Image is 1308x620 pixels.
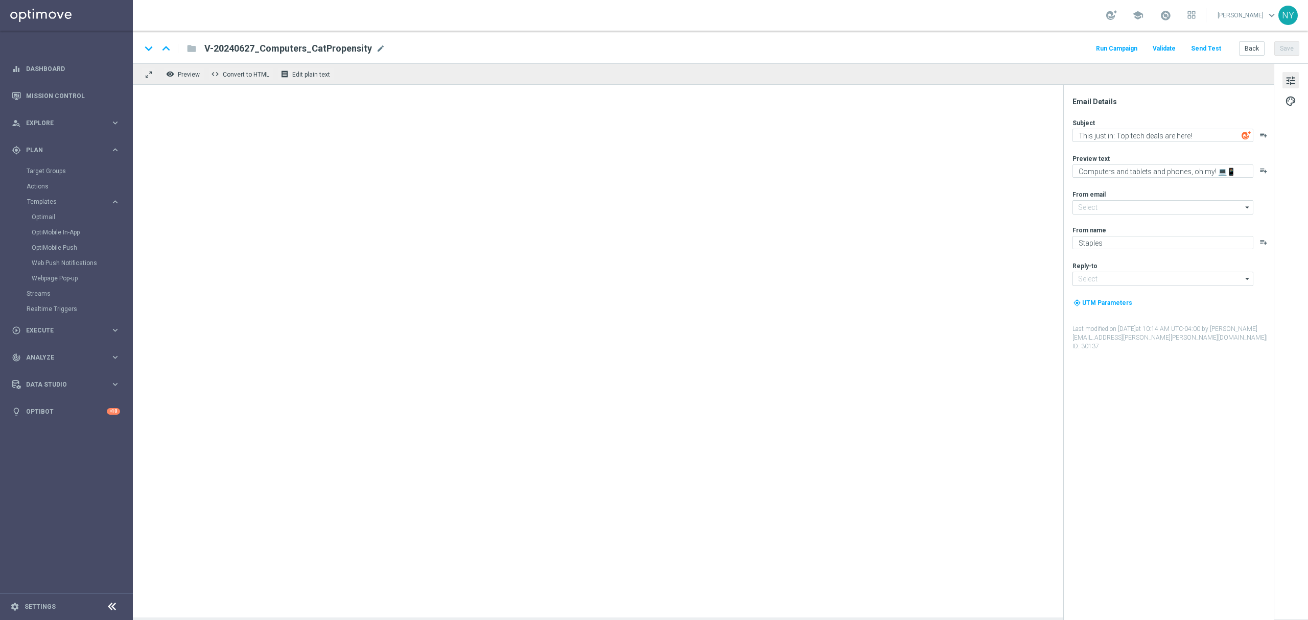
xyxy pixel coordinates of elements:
[11,408,121,416] button: lightbulb Optibot +10
[1282,72,1299,88] button: tune
[32,271,132,286] div: Webpage Pop-up
[163,67,204,81] button: remove_red_eye Preview
[208,67,274,81] button: code Convert to HTML
[110,352,120,362] i: keyboard_arrow_right
[110,325,120,335] i: keyboard_arrow_right
[12,353,21,362] i: track_changes
[26,82,120,109] a: Mission Control
[11,353,121,362] button: track_changes Analyze keyboard_arrow_right
[27,290,106,298] a: Streams
[1274,41,1299,56] button: Save
[27,305,106,313] a: Realtime Triggers
[1239,41,1265,56] button: Back
[26,120,110,126] span: Explore
[25,604,56,610] a: Settings
[1072,272,1253,286] input: Select
[166,70,174,78] i: remove_red_eye
[12,82,120,109] div: Mission Control
[11,326,121,335] button: play_circle_outline Execute keyboard_arrow_right
[26,147,110,153] span: Plan
[11,119,121,127] div: person_search Explore keyboard_arrow_right
[1282,92,1299,109] button: palette
[32,244,106,252] a: OptiMobile Push
[1072,262,1097,270] label: Reply-to
[32,255,132,271] div: Web Push Notifications
[12,55,120,82] div: Dashboard
[11,92,121,100] button: Mission Control
[1072,200,1253,214] input: Select
[12,398,120,425] div: Optibot
[1072,190,1106,199] label: From email
[1082,299,1132,306] span: UTM Parameters
[12,353,110,362] div: Analyze
[1072,297,1133,308] button: my_location UTM Parameters
[110,145,120,155] i: keyboard_arrow_right
[1259,131,1268,139] button: playlist_add
[1189,42,1223,56] button: Send Test
[1072,155,1110,163] label: Preview text
[27,199,100,205] span: Templates
[32,209,132,225] div: Optimail
[27,182,106,190] a: Actions
[1278,6,1298,25] div: NY
[223,71,269,78] span: Convert to HTML
[27,199,110,205] div: Templates
[11,65,121,73] button: equalizer Dashboard
[26,354,110,361] span: Analyze
[27,198,121,206] div: Templates keyboard_arrow_right
[292,71,330,78] span: Edit plain text
[32,259,106,267] a: Web Push Notifications
[27,286,132,301] div: Streams
[32,213,106,221] a: Optimail
[27,163,132,179] div: Target Groups
[376,44,385,53] span: mode_edit
[110,197,120,207] i: keyboard_arrow_right
[26,55,120,82] a: Dashboard
[211,70,219,78] span: code
[32,274,106,282] a: Webpage Pop-up
[1285,74,1296,87] span: tune
[1285,94,1296,108] span: palette
[278,67,335,81] button: receipt Edit plain text
[1217,8,1278,23] a: [PERSON_NAME]keyboard_arrow_down
[26,398,107,425] a: Optibot
[1094,42,1139,56] button: Run Campaign
[1153,45,1176,52] span: Validate
[1243,201,1253,214] i: arrow_drop_down
[32,228,106,236] a: OptiMobile In-App
[11,380,121,389] button: Data Studio keyboard_arrow_right
[141,41,156,56] i: keyboard_arrow_down
[1266,10,1277,21] span: keyboard_arrow_down
[12,118,110,128] div: Explore
[12,64,21,74] i: equalizer
[1072,97,1273,106] div: Email Details
[12,146,110,155] div: Plan
[32,240,132,255] div: OptiMobile Push
[27,301,132,317] div: Realtime Triggers
[1151,42,1177,56] button: Validate
[12,380,110,389] div: Data Studio
[1259,238,1268,246] button: playlist_add
[27,179,132,194] div: Actions
[26,381,110,388] span: Data Studio
[1259,166,1268,175] button: playlist_add
[204,42,372,55] span: V-20240627_Computers_CatPropensity
[1242,131,1251,140] img: optiGenie.svg
[1243,272,1253,285] i: arrow_drop_down
[110,118,120,128] i: keyboard_arrow_right
[12,146,21,155] i: gps_fixed
[158,41,174,56] i: keyboard_arrow_up
[1073,299,1081,306] i: my_location
[1072,325,1273,350] label: Last modified on [DATE] at 10:14 AM UTC-04:00 by [PERSON_NAME][EMAIL_ADDRESS][PERSON_NAME][PERSON...
[12,326,21,335] i: play_circle_outline
[281,70,289,78] i: receipt
[107,408,120,415] div: +10
[27,167,106,175] a: Target Groups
